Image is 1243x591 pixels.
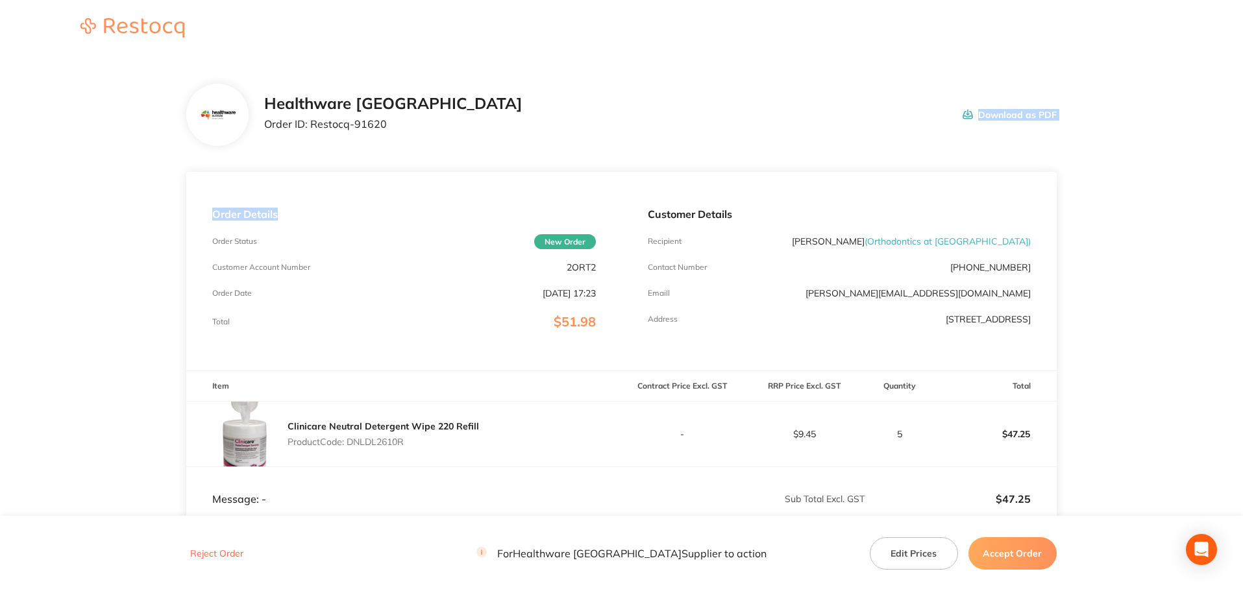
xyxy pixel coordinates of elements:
[534,234,596,249] span: New Order
[1186,534,1217,565] div: Open Intercom Messenger
[567,262,596,272] p: 2ORT2
[865,371,935,402] th: Quantity
[806,287,1031,299] a: [PERSON_NAME][EMAIL_ADDRESS][DOMAIN_NAME]
[968,537,1057,570] button: Accept Order
[866,429,934,439] p: 5
[743,371,865,402] th: RRP Price Excl. GST
[935,418,1056,450] p: $47.25
[648,237,682,246] p: Recipient
[865,235,1031,247] span: ( Orthodontics at [GEOGRAPHIC_DATA] )
[288,420,479,432] a: Clinicare Neutral Detergent Wipe 220 Refill
[68,18,197,38] img: Restocq logo
[950,262,1031,272] p: [PHONE_NUMBER]
[68,18,197,40] a: Restocq logo
[264,118,523,130] p: Order ID: Restocq- 91620
[212,208,595,220] p: Order Details
[212,237,257,246] p: Order Status
[622,494,865,504] p: Sub Total Excl. GST
[186,466,621,505] td: Message: -
[288,437,479,447] p: Product Code: DNLDL2610R
[648,208,1031,220] p: Customer Details
[744,429,865,439] p: $9.45
[264,95,523,113] h2: Healthware [GEOGRAPHIC_DATA]
[622,429,743,439] p: -
[186,371,621,402] th: Item
[476,548,767,560] p: For Healthware [GEOGRAPHIC_DATA] Supplier to action
[212,317,230,326] p: Total
[792,236,1031,247] p: [PERSON_NAME]
[212,263,310,272] p: Customer Account Number
[935,371,1057,402] th: Total
[212,402,277,466] img: ZXBpZzYyeA
[197,108,239,123] img: aWdpdHZmeA
[963,95,1057,135] button: Download as PDF
[648,263,707,272] p: Contact Number
[212,289,252,298] p: Order Date
[543,288,596,298] p: [DATE] 17:23
[866,493,1031,505] p: $47.25
[946,314,1031,324] p: [STREET_ADDRESS]
[554,313,596,330] span: $51.98
[648,315,678,324] p: Address
[648,289,670,298] p: Emaill
[870,537,958,570] button: Edit Prices
[186,548,247,560] button: Reject Order
[622,371,744,402] th: Contract Price Excl. GST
